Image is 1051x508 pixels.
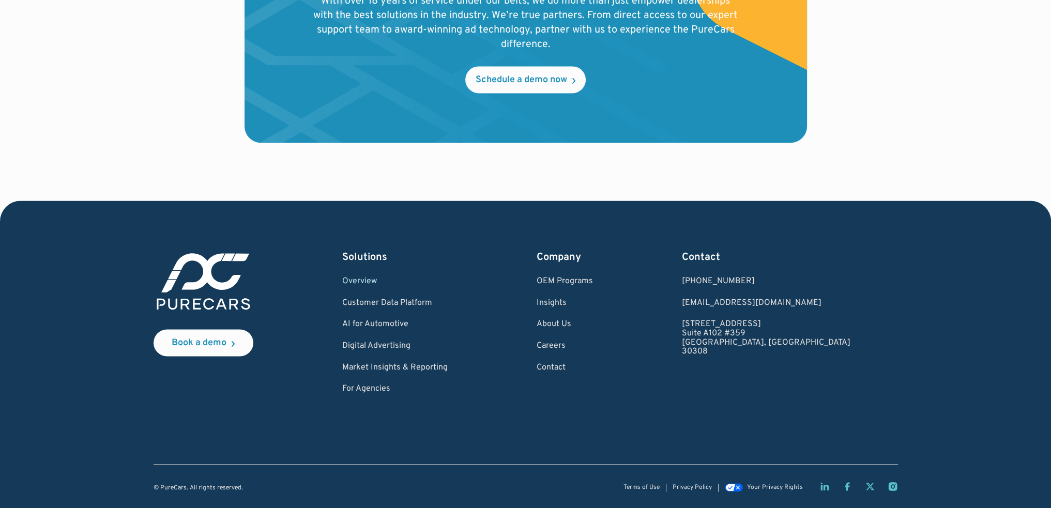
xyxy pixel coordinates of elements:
a: OEM Programs [537,277,593,286]
a: Overview [342,277,448,286]
a: Your Privacy Rights [725,484,802,491]
a: Insights [537,299,593,308]
a: Email us [682,299,850,308]
a: Book a demo [154,329,253,356]
img: purecars logo [154,250,253,313]
div: Your Privacy Rights [747,484,803,491]
a: Instagram page [888,481,898,491]
a: [STREET_ADDRESS]Suite A102 #359[GEOGRAPHIC_DATA], [GEOGRAPHIC_DATA]30308 [682,320,850,356]
a: Market Insights & Reporting [342,363,448,373]
a: Twitter X page [865,481,875,491]
a: About Us [537,320,593,329]
div: Book a demo [172,338,226,348]
div: Solutions [342,250,448,265]
div: Schedule a demo now [476,75,567,85]
div: [PHONE_NUMBER] [682,277,850,286]
div: Contact [682,250,850,265]
a: Privacy Policy [673,484,712,491]
a: Contact [537,363,593,373]
a: LinkedIn page [819,481,830,491]
div: Company [537,250,593,265]
a: AI for Automotive [342,320,448,329]
a: Careers [537,342,593,351]
a: Terms of Use [623,484,660,491]
a: Digital Advertising [342,342,448,351]
a: Facebook page [842,481,852,491]
a: For Agencies [342,384,448,394]
div: © PureCars. All rights reserved. [154,485,243,491]
a: Schedule a demo now [465,66,586,93]
a: Customer Data Platform [342,299,448,308]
